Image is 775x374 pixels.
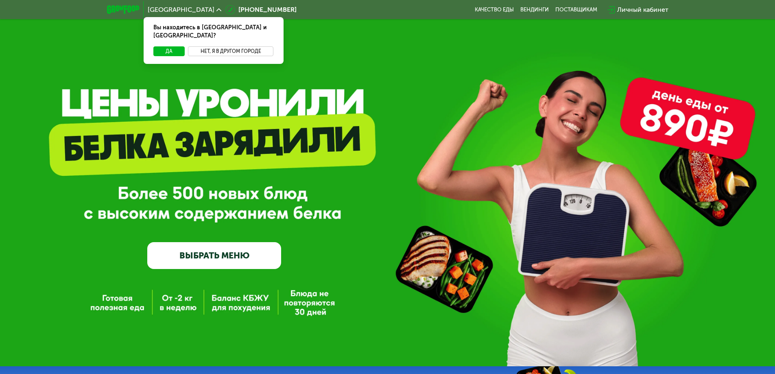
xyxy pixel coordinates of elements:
[617,5,668,15] div: Личный кабинет
[147,242,281,269] a: ВЫБРАТЬ МЕНЮ
[188,46,274,56] button: Нет, я в другом городе
[225,5,297,15] a: [PHONE_NUMBER]
[555,7,597,13] div: поставщикам
[144,17,284,46] div: Вы находитесь в [GEOGRAPHIC_DATA] и [GEOGRAPHIC_DATA]?
[520,7,549,13] a: Вендинги
[153,46,185,56] button: Да
[148,7,214,13] span: [GEOGRAPHIC_DATA]
[475,7,514,13] a: Качество еды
